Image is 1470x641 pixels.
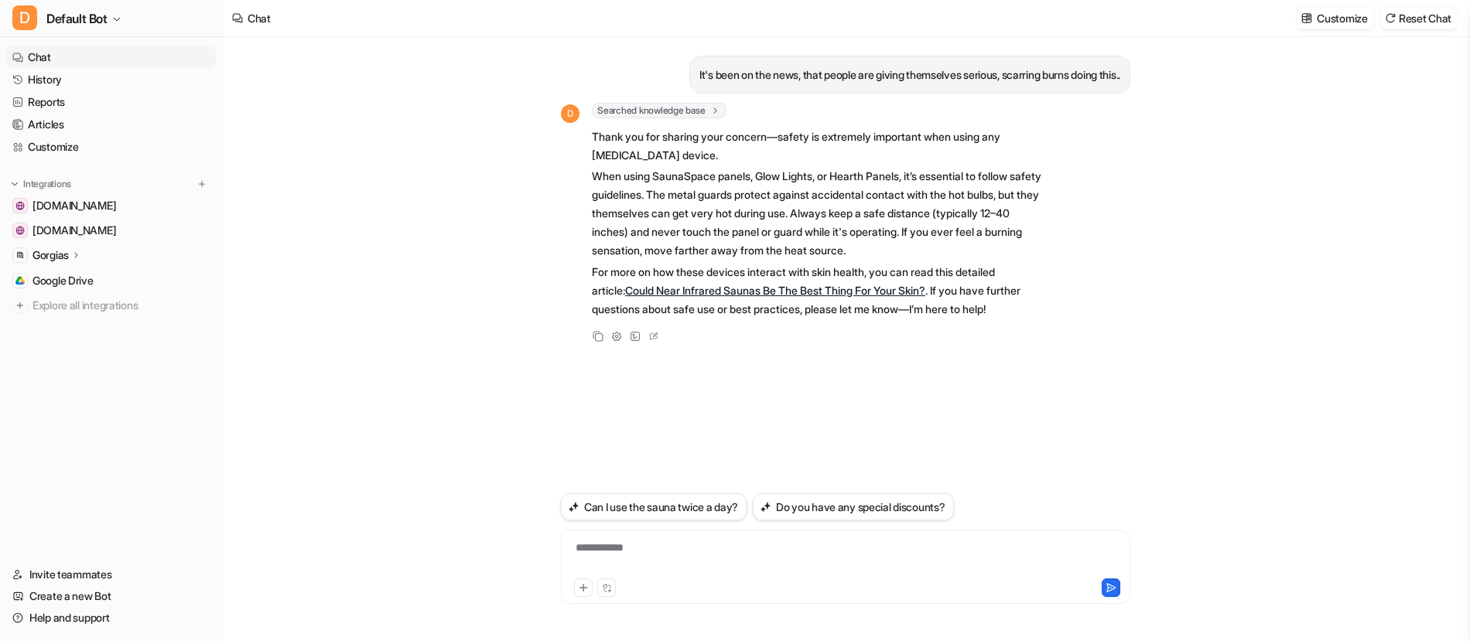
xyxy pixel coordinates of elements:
img: help.sauna.space [15,201,25,210]
a: Chat [6,46,216,68]
span: [DOMAIN_NAME] [32,223,116,238]
a: Create a new Bot [6,585,216,607]
img: sauna.space [15,226,25,235]
span: Explore all integrations [32,293,210,318]
img: customize [1301,12,1312,24]
a: Invite teammates [6,564,216,585]
span: D [561,104,579,123]
img: Google Drive [15,276,25,285]
a: Reports [6,91,216,113]
p: Thank you for sharing your concern—safety is extremely important when using any [MEDICAL_DATA] de... [592,128,1044,165]
p: For more on how these devices interact with skin health, you can read this detailed article: . If... [592,263,1044,319]
button: Integrations [6,176,76,192]
button: Customize [1297,7,1373,29]
img: menu_add.svg [197,179,207,189]
a: Articles [6,114,216,135]
div: Chat [248,10,271,26]
a: History [6,69,216,90]
a: Explore all integrations [6,295,216,316]
a: sauna.space[DOMAIN_NAME] [6,220,216,241]
span: [DOMAIN_NAME] [32,198,116,213]
span: Google Drive [32,273,94,288]
p: Customize [1317,10,1367,26]
a: Google DriveGoogle Drive [6,270,216,292]
span: D [12,5,37,30]
button: Can I use the sauna twice a day? [561,493,747,520]
a: Could Near Infrared Saunas Be The Best Thing For Your Skin? [625,284,925,297]
a: help.sauna.space[DOMAIN_NAME] [6,195,216,217]
img: reset [1385,12,1396,24]
button: Reset Chat [1380,7,1458,29]
p: It's been on the news, that people are giving themselves serious, scarring burns doing this.. [699,66,1120,84]
a: Customize [6,136,216,158]
p: Gorgias [32,247,69,263]
span: Searched knowledge base [592,103,726,118]
img: expand menu [9,179,20,189]
img: explore all integrations [12,298,28,313]
a: Help and support [6,607,216,629]
p: Integrations [23,178,71,190]
p: When using SaunaSpace panels, Glow Lights, or Hearth Panels, it’s essential to follow safety guid... [592,167,1044,260]
span: Default Bot [46,8,108,29]
img: Gorgias [15,251,25,260]
button: Do you have any special discounts? [753,493,953,520]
